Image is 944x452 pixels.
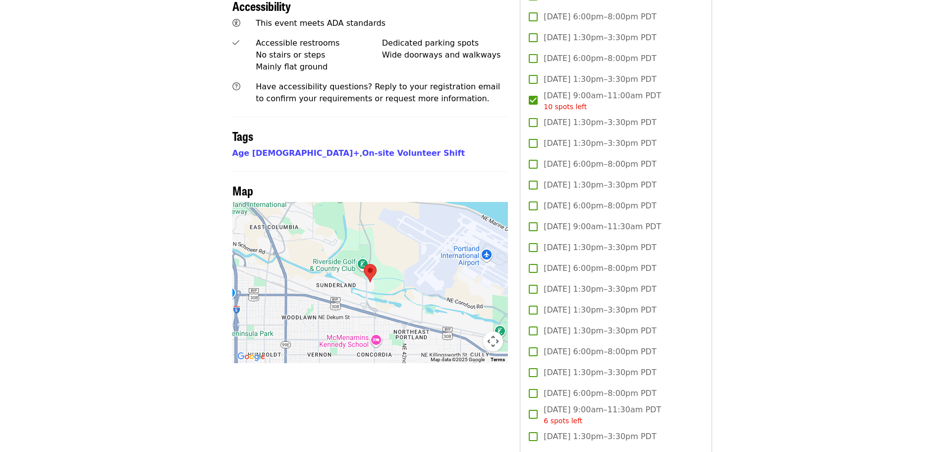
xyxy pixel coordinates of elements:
[544,117,656,129] span: [DATE] 1:30pm–3:30pm PDT
[382,49,508,61] div: Wide doorways and walkways
[544,262,656,274] span: [DATE] 6:00pm–8:00pm PDT
[232,38,239,48] i: check icon
[544,90,661,112] span: [DATE] 9:00am–11:00am PDT
[544,32,656,44] span: [DATE] 1:30pm–3:30pm PDT
[431,357,485,362] span: Map data ©2025 Google
[544,53,656,65] span: [DATE] 6:00pm–8:00pm PDT
[232,148,360,158] a: Age [DEMOGRAPHIC_DATA]+
[544,346,656,358] span: [DATE] 6:00pm–8:00pm PDT
[544,137,656,149] span: [DATE] 1:30pm–3:30pm PDT
[544,431,656,443] span: [DATE] 1:30pm–3:30pm PDT
[544,417,582,425] span: 6 spots left
[235,350,268,363] a: Open this area in Google Maps (opens a new window)
[544,283,656,295] span: [DATE] 1:30pm–3:30pm PDT
[382,37,508,49] div: Dedicated parking spots
[256,82,500,103] span: Have accessibility questions? Reply to your registration email to confirm your requirements or re...
[544,103,587,111] span: 10 spots left
[232,18,240,28] i: universal-access icon
[544,367,656,379] span: [DATE] 1:30pm–3:30pm PDT
[544,387,656,399] span: [DATE] 6:00pm–8:00pm PDT
[256,61,382,73] div: Mainly flat ground
[232,127,253,144] span: Tags
[256,37,382,49] div: Accessible restrooms
[544,11,656,23] span: [DATE] 6:00pm–8:00pm PDT
[544,221,661,233] span: [DATE] 9:00am–11:30am PDT
[544,200,656,212] span: [DATE] 6:00pm–8:00pm PDT
[491,357,505,362] a: Terms (opens in new tab)
[232,182,253,199] span: Map
[544,179,656,191] span: [DATE] 1:30pm–3:30pm PDT
[232,148,362,158] span: ,
[544,325,656,337] span: [DATE] 1:30pm–3:30pm PDT
[544,242,656,254] span: [DATE] 1:30pm–3:30pm PDT
[544,404,661,426] span: [DATE] 9:00am–11:30am PDT
[483,331,503,351] button: Map camera controls
[256,49,382,61] div: No stairs or steps
[235,350,268,363] img: Google
[544,304,656,316] span: [DATE] 1:30pm–3:30pm PDT
[362,148,465,158] a: On-site Volunteer Shift
[544,158,656,170] span: [DATE] 6:00pm–8:00pm PDT
[544,73,656,85] span: [DATE] 1:30pm–3:30pm PDT
[232,82,240,91] i: question-circle icon
[256,18,386,28] span: This event meets ADA standards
